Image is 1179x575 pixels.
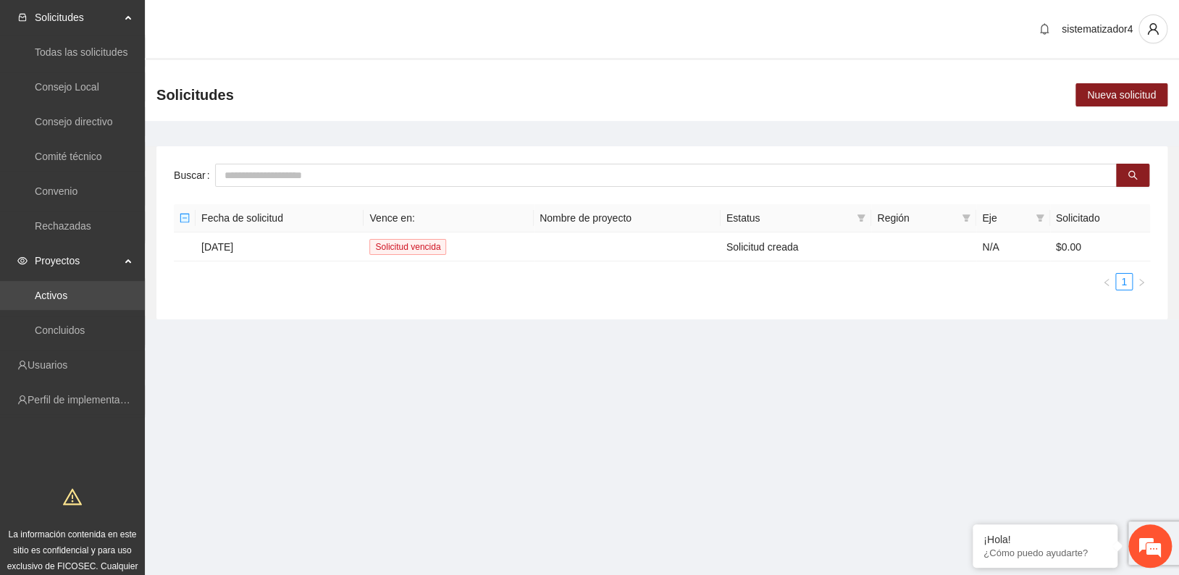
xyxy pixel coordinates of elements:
[17,256,28,266] span: eye
[1116,274,1132,290] a: 1
[1087,87,1156,103] span: Nueva solicitud
[983,547,1107,558] p: ¿Cómo puedo ayudarte?
[1033,23,1055,35] span: bell
[983,534,1107,545] div: ¡Hola!
[17,12,28,22] span: inbox
[63,487,82,506] span: warning
[1137,278,1146,287] span: right
[1098,273,1115,290] li: Previous Page
[180,213,190,223] span: minus-square
[35,151,102,162] a: Comité técnico
[35,46,127,58] a: Todas las solicitudes
[1075,83,1167,106] button: Nueva solicitud
[1033,17,1056,41] button: bell
[1062,23,1133,35] span: sistematizador4
[174,164,215,187] label: Buscar
[1133,273,1150,290] li: Next Page
[35,290,67,301] a: Activos
[369,239,446,255] span: Solicitud vencida
[982,210,1029,226] span: Eje
[976,232,1049,261] td: N/A
[1133,273,1150,290] button: right
[1098,273,1115,290] button: left
[962,214,970,222] span: filter
[1115,273,1133,290] li: 1
[726,210,852,226] span: Estatus
[35,246,120,275] span: Proyectos
[35,116,112,127] a: Consejo directivo
[1036,214,1044,222] span: filter
[1128,170,1138,182] span: search
[35,220,91,232] a: Rechazadas
[1050,232,1150,261] td: $0.00
[854,207,868,229] span: filter
[857,214,865,222] span: filter
[721,232,872,261] td: Solicitud creada
[156,83,234,106] span: Solicitudes
[534,204,721,232] th: Nombre de proyecto
[877,210,956,226] span: Región
[35,81,99,93] a: Consejo Local
[1116,164,1149,187] button: search
[196,204,364,232] th: Fecha de solicitud
[35,3,120,32] span: Solicitudes
[1050,204,1150,232] th: Solicitado
[35,185,77,197] a: Convenio
[1033,207,1047,229] span: filter
[364,204,534,232] th: Vence en:
[959,207,973,229] span: filter
[35,324,85,336] a: Concluidos
[1139,22,1167,35] span: user
[196,232,364,261] td: [DATE]
[28,394,140,406] a: Perfil de implementadora
[1102,278,1111,287] span: left
[1138,14,1167,43] button: user
[28,359,67,371] a: Usuarios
